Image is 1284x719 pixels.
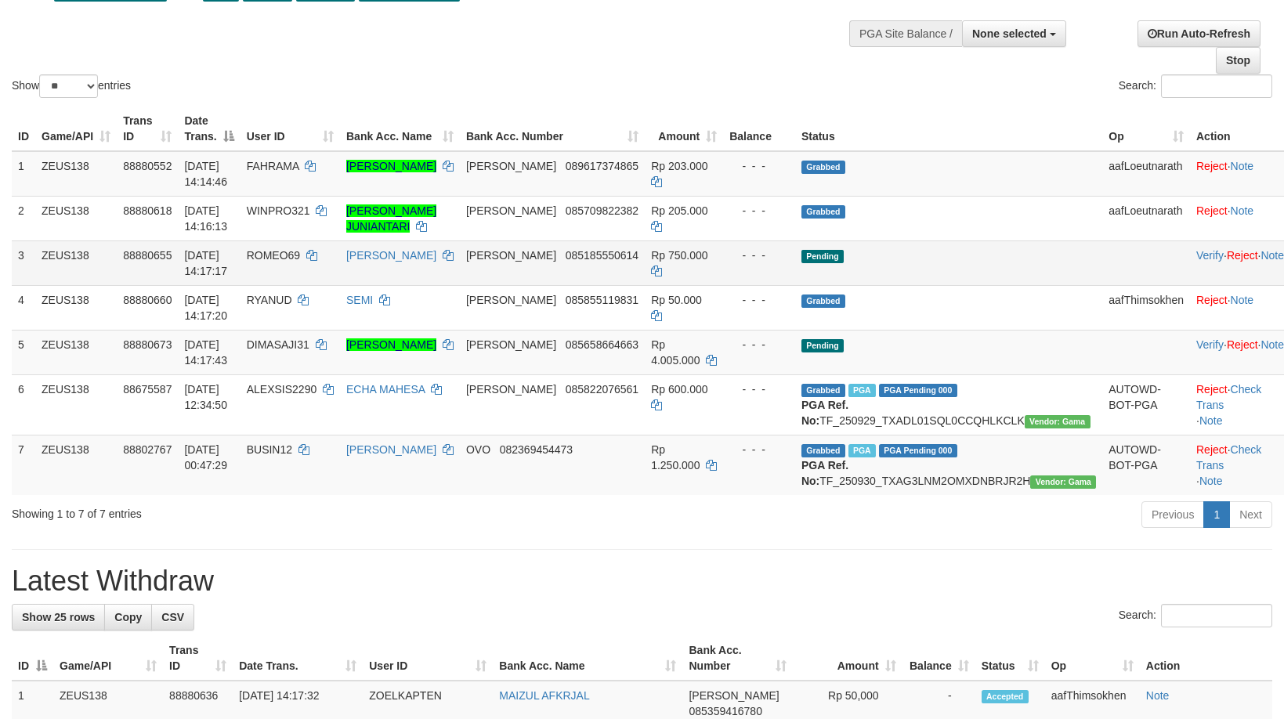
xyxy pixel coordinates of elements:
b: PGA Ref. No: [801,399,848,427]
span: Rp 4.005.000 [651,338,700,367]
span: Copy 085185550614 to clipboard [566,249,638,262]
a: [PERSON_NAME] [346,160,436,172]
th: Bank Acc. Name: activate to sort column ascending [493,636,682,681]
span: Copy 089617374865 to clipboard [566,160,638,172]
span: [PERSON_NAME] [466,249,556,262]
span: Rp 50.000 [651,294,702,306]
span: Rp 205.000 [651,204,707,217]
span: Copy 085709822382 to clipboard [566,204,638,217]
div: - - - [729,442,789,457]
h1: Latest Withdraw [12,565,1272,597]
span: Grabbed [801,161,845,174]
th: Date Trans.: activate to sort column ascending [233,636,363,681]
td: TF_250930_TXAG3LNM2OMXDNBRJR2H [795,435,1102,495]
th: User ID: activate to sort column ascending [363,636,493,681]
span: [PERSON_NAME] [466,160,556,172]
div: Showing 1 to 7 of 7 entries [12,500,523,522]
th: Bank Acc. Number: activate to sort column ascending [460,107,645,151]
th: ID: activate to sort column descending [12,636,53,681]
td: ZEUS138 [35,151,117,197]
a: Verify [1196,249,1224,262]
div: - - - [729,247,789,263]
td: aafThimsokhen [1102,285,1190,330]
div: - - - [729,337,789,352]
a: Note [1260,249,1284,262]
span: Rp 203.000 [651,160,707,172]
td: ZEUS138 [35,240,117,285]
span: WINPRO321 [247,204,310,217]
td: 2 [12,196,35,240]
td: TF_250929_TXADL01SQL0CCQHLKCLK [795,374,1102,435]
a: Previous [1141,501,1204,528]
td: AUTOWD-BOT-PGA [1102,374,1190,435]
a: Note [1199,414,1223,427]
span: CSV [161,611,184,623]
td: 7 [12,435,35,495]
span: [PERSON_NAME] [689,689,779,702]
a: [PERSON_NAME] [346,443,436,456]
span: Pending [801,339,844,352]
span: PGA Pending [879,384,957,397]
span: Grabbed [801,205,845,219]
span: Accepted [982,690,1029,703]
label: Search: [1119,604,1272,627]
span: [DATE] 14:14:46 [184,160,227,188]
span: [PERSON_NAME] [466,338,556,351]
span: [DATE] 00:47:29 [184,443,227,472]
a: [PERSON_NAME] JUNIANTARI [346,204,436,233]
span: Rp 750.000 [651,249,707,262]
div: PGA Site Balance / [849,20,962,47]
th: ID [12,107,35,151]
a: Note [1231,294,1254,306]
span: Show 25 rows [22,611,95,623]
div: - - - [729,381,789,397]
span: RYANUD [247,294,292,306]
a: Run Auto-Refresh [1138,20,1260,47]
a: Reject [1227,338,1258,351]
th: Action [1140,636,1272,681]
th: Balance: activate to sort column ascending [902,636,975,681]
span: Copy [114,611,142,623]
td: ZEUS138 [35,196,117,240]
span: BUSIN12 [247,443,292,456]
th: Date Trans.: activate to sort column descending [178,107,240,151]
select: Showentries [39,74,98,98]
span: 88880618 [123,204,172,217]
span: ROMEO69 [247,249,300,262]
span: Vendor URL: https://trx31.1velocity.biz [1025,415,1090,428]
a: Verify [1196,338,1224,351]
span: 88880552 [123,160,172,172]
a: 1 [1203,501,1230,528]
span: Grabbed [801,294,845,308]
span: Vendor URL: https://trx31.1velocity.biz [1030,475,1096,489]
th: Status [795,107,1102,151]
a: Note [1260,338,1284,351]
th: Balance [723,107,795,151]
a: Reject [1196,160,1228,172]
span: Copy 085855119831 to clipboard [566,294,638,306]
td: 4 [12,285,35,330]
button: None selected [962,20,1066,47]
span: [DATE] 14:17:20 [184,294,227,322]
span: Pending [801,250,844,263]
span: None selected [972,27,1047,40]
div: - - - [729,158,789,174]
div: - - - [729,203,789,219]
th: Trans ID: activate to sort column ascending [117,107,178,151]
a: [PERSON_NAME] [346,249,436,262]
td: 3 [12,240,35,285]
div: - - - [729,292,789,308]
a: SEMI [346,294,373,306]
th: Op: activate to sort column ascending [1045,636,1140,681]
span: FAHRAMA [247,160,299,172]
td: ZEUS138 [35,330,117,374]
span: Grabbed [801,444,845,457]
span: 88880655 [123,249,172,262]
span: 88880673 [123,338,172,351]
a: Next [1229,501,1272,528]
span: PGA Pending [879,444,957,457]
th: Game/API: activate to sort column ascending [53,636,163,681]
a: ECHA MAHESA [346,383,425,396]
span: 88880660 [123,294,172,306]
td: 1 [12,151,35,197]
